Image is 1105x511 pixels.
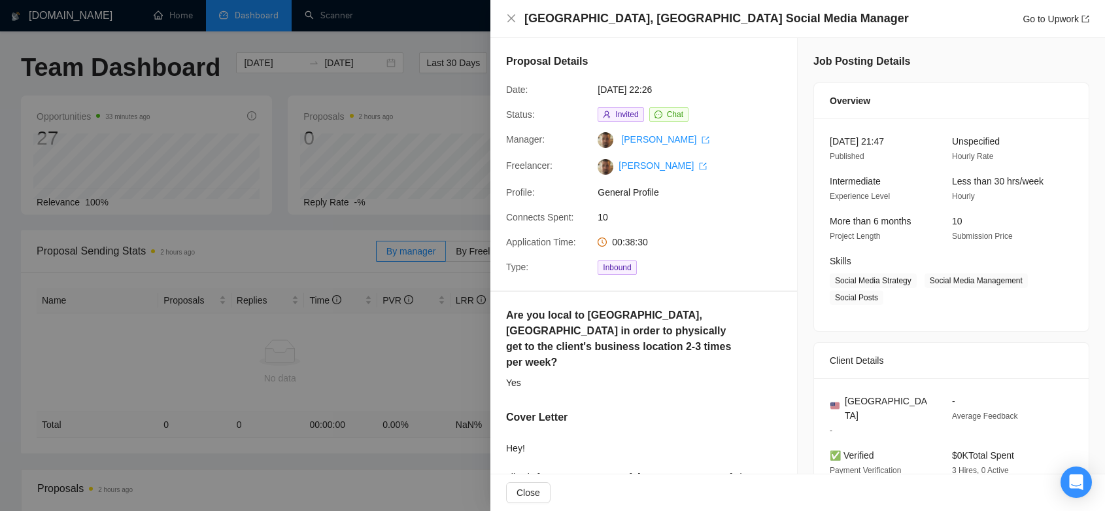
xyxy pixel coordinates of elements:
[621,134,709,145] a: [PERSON_NAME] export
[952,466,1009,475] span: 3 Hires, 0 Active
[506,54,588,69] h5: Proposal Details
[598,210,794,224] span: 10
[506,212,574,222] span: Connects Spent:
[830,216,911,226] span: More than 6 months
[952,412,1018,421] span: Average Feedback
[830,192,890,201] span: Experience Level
[699,162,707,170] span: export
[830,450,874,461] span: ✅ Verified
[506,187,535,198] span: Profile:
[506,410,568,425] h5: Cover Letter
[845,394,931,423] span: [GEOGRAPHIC_DATA]
[506,237,576,247] span: Application Time:
[813,54,910,69] h5: Job Posting Details
[506,160,552,171] span: Freelancer:
[619,160,707,171] a: [PERSON_NAME] export
[830,94,870,108] span: Overview
[667,110,683,119] span: Chat
[952,450,1014,461] span: $0K Total Spent
[603,111,611,118] span: user-add
[952,136,1000,147] span: Unspecified
[925,273,1028,288] span: Social Media Management
[952,176,1044,186] span: Less than 30 hrs/week
[506,134,545,145] span: Manager:
[830,343,1073,378] div: Client Details
[830,291,883,305] span: Social Posts
[830,273,917,288] span: Social Media Strategy
[506,84,528,95] span: Date:
[506,262,528,272] span: Type:
[598,159,613,175] img: c1U1M75guAprEqPZnwbnHfoPJzlWNDYX1QShLds9UqNR2Uue7ly7uRpZ8mmtuKqM_f
[598,82,794,97] span: [DATE] 22:26
[517,485,540,500] span: Close
[615,110,638,119] span: Invited
[1061,467,1092,498] div: Open Intercom Messenger
[830,232,880,241] span: Project Length
[830,152,864,161] span: Published
[952,216,962,226] span: 10
[524,10,909,27] h4: [GEOGRAPHIC_DATA], [GEOGRAPHIC_DATA] Social Media Manager
[830,256,851,266] span: Skills
[506,13,517,24] span: close
[598,185,794,200] span: General Profile
[506,482,551,503] button: Close
[506,308,740,370] h5: Are you local to [GEOGRAPHIC_DATA], [GEOGRAPHIC_DATA] in order to physically get to the client's ...
[952,232,1013,241] span: Submission Price
[506,376,781,390] div: Yes
[830,466,901,475] span: Payment Verification
[952,152,993,161] span: Hourly Rate
[506,13,517,24] button: Close
[506,109,535,120] span: Status:
[1023,14,1089,24] a: Go to Upworkexport
[830,176,881,186] span: Intermediate
[952,192,975,201] span: Hourly
[830,426,832,435] span: -
[1081,15,1089,23] span: export
[830,401,840,410] img: 🇺🇸
[952,396,955,406] span: -
[654,111,662,118] span: message
[598,260,636,275] span: Inbound
[702,136,709,144] span: export
[612,237,648,247] span: 00:38:30
[598,238,607,247] span: clock-circle
[830,136,884,147] span: [DATE] 21:47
